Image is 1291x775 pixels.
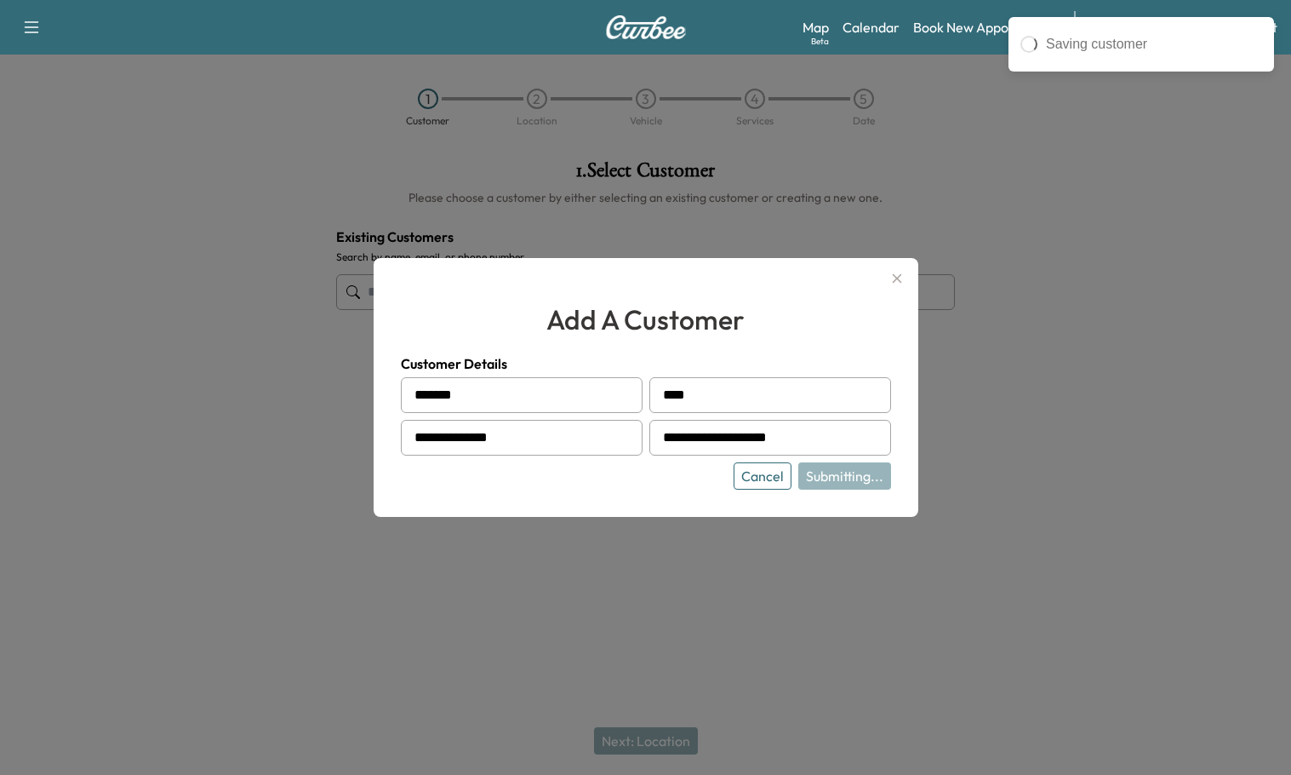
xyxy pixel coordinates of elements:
button: Cancel [734,462,791,490]
a: MapBeta [803,17,829,37]
a: Calendar [843,17,900,37]
div: Beta [811,35,829,48]
img: Curbee Logo [605,15,687,39]
h4: Customer Details [401,353,891,374]
a: Book New Appointment [913,17,1057,37]
h2: add a customer [401,299,891,340]
div: Saving customer [1046,34,1262,55]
